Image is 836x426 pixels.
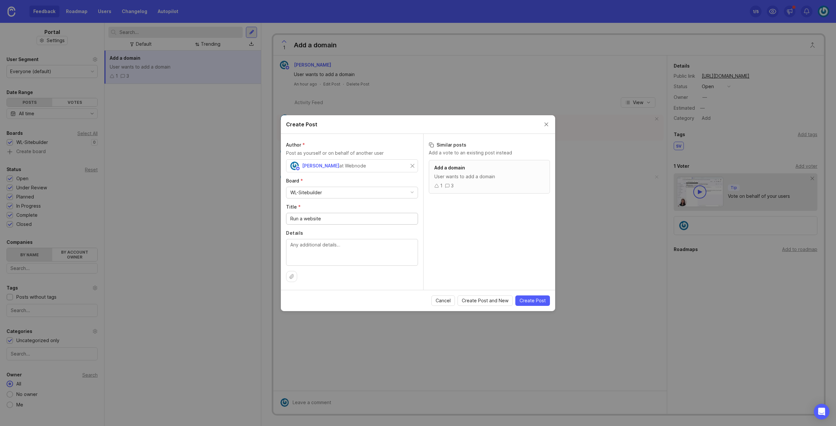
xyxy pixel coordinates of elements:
div: 3 [451,182,454,189]
a: Add a domainUser wants to add a domain13 [429,160,550,194]
span: [PERSON_NAME] [302,163,339,168]
img: member badge [296,166,300,171]
div: at Webnode [339,162,366,169]
button: Create Post [515,295,550,306]
img: Jakob Bäcklund [290,162,299,170]
h3: Similar posts [429,142,550,148]
p: Add a vote to an existing post instead [429,150,550,156]
h2: Create Post [286,120,317,128]
div: WL-Sitebuilder [290,189,322,196]
span: Create Post and New [462,297,508,304]
div: Open Intercom Messenger [814,404,829,419]
button: Cancel [431,295,455,306]
span: Author (required) [286,142,305,148]
div: 1 [440,182,442,189]
div: User wants to add a domain [434,173,544,180]
label: Details [286,230,418,236]
span: Cancel [436,297,451,304]
input: Short, descriptive title [290,215,414,222]
p: Post as yourself or on behalf of another user [286,150,418,157]
span: Add a domain [434,165,465,170]
span: Title (required) [286,204,301,210]
button: Close create post modal [543,121,550,128]
span: Create Post [520,297,546,304]
span: Board (required) [286,178,303,183]
button: Create Post and New [458,295,513,306]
